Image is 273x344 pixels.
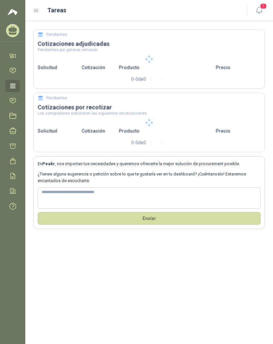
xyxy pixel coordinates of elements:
b: Peakr [42,161,55,166]
button: 1 [253,5,265,17]
span: 1 [260,3,267,9]
p: En , nos importan tus necesidades y queremos ofrecerte la mejor solución de procurement posible. [38,161,261,167]
p: ¿Tienes alguna sugerencia o petición sobre lo que te gustaría ver en tu dashboard? ¡Cuéntanoslo! ... [38,171,261,184]
button: Envíar [38,212,261,225]
img: Logo peakr [8,8,18,16]
h1: Tareas [47,6,66,15]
